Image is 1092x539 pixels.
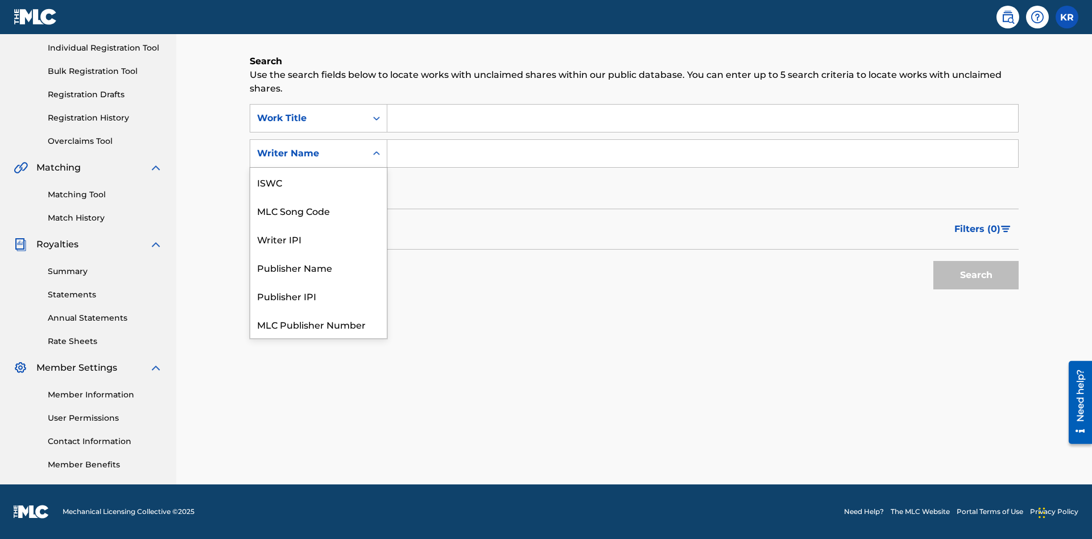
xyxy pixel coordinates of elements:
div: Work Title [257,111,359,125]
img: Royalties [14,238,27,251]
span: Royalties [36,238,78,251]
img: Matching [14,161,28,175]
a: Need Help? [844,507,884,517]
div: User Menu [1056,6,1078,28]
img: MLC Logo [14,9,57,25]
a: Privacy Policy [1030,507,1078,517]
a: Match History [48,212,163,224]
a: Public Search [996,6,1019,28]
div: ISWC [250,168,387,196]
a: Summary [48,266,163,277]
div: Help [1026,6,1049,28]
a: Overclaims Tool [48,135,163,147]
img: expand [149,361,163,375]
img: logo [14,505,49,519]
a: Bulk Registration Tool [48,65,163,77]
div: Writer IPI [250,225,387,253]
img: help [1031,10,1044,24]
div: MLC Song Code [250,196,387,225]
a: Matching Tool [48,189,163,201]
a: Portal Terms of Use [957,507,1023,517]
a: Member Information [48,389,163,401]
a: Annual Statements [48,312,163,324]
div: Drag [1039,496,1045,530]
img: Member Settings [14,361,27,375]
img: filter [1001,226,1011,233]
a: Registration History [48,112,163,124]
iframe: Chat Widget [1035,484,1092,539]
span: Member Settings [36,361,117,375]
a: The MLC Website [891,507,950,517]
a: Member Benefits [48,459,163,471]
img: expand [149,238,163,251]
span: Mechanical Licensing Collective © 2025 [63,507,195,517]
span: Filters ( 0 ) [954,222,1000,236]
div: Publisher Name [250,253,387,281]
a: Individual Registration Tool [48,42,163,54]
div: MLC Publisher Number [250,310,387,338]
a: Contact Information [48,436,163,447]
h6: Search [250,55,1019,68]
button: Filters (0) [948,215,1019,243]
div: Writer Name [257,147,359,160]
img: search [1001,10,1015,24]
form: Search Form [250,104,1019,295]
a: Statements [48,289,163,301]
a: User Permissions [48,412,163,424]
span: Matching [36,161,81,175]
a: Registration Drafts [48,89,163,101]
a: Rate Sheets [48,335,163,347]
p: Use the search fields below to locate works with unclaimed shares within our public database. You... [250,68,1019,96]
iframe: Resource Center [1060,356,1092,450]
img: expand [149,161,163,175]
div: Publisher IPI [250,281,387,310]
